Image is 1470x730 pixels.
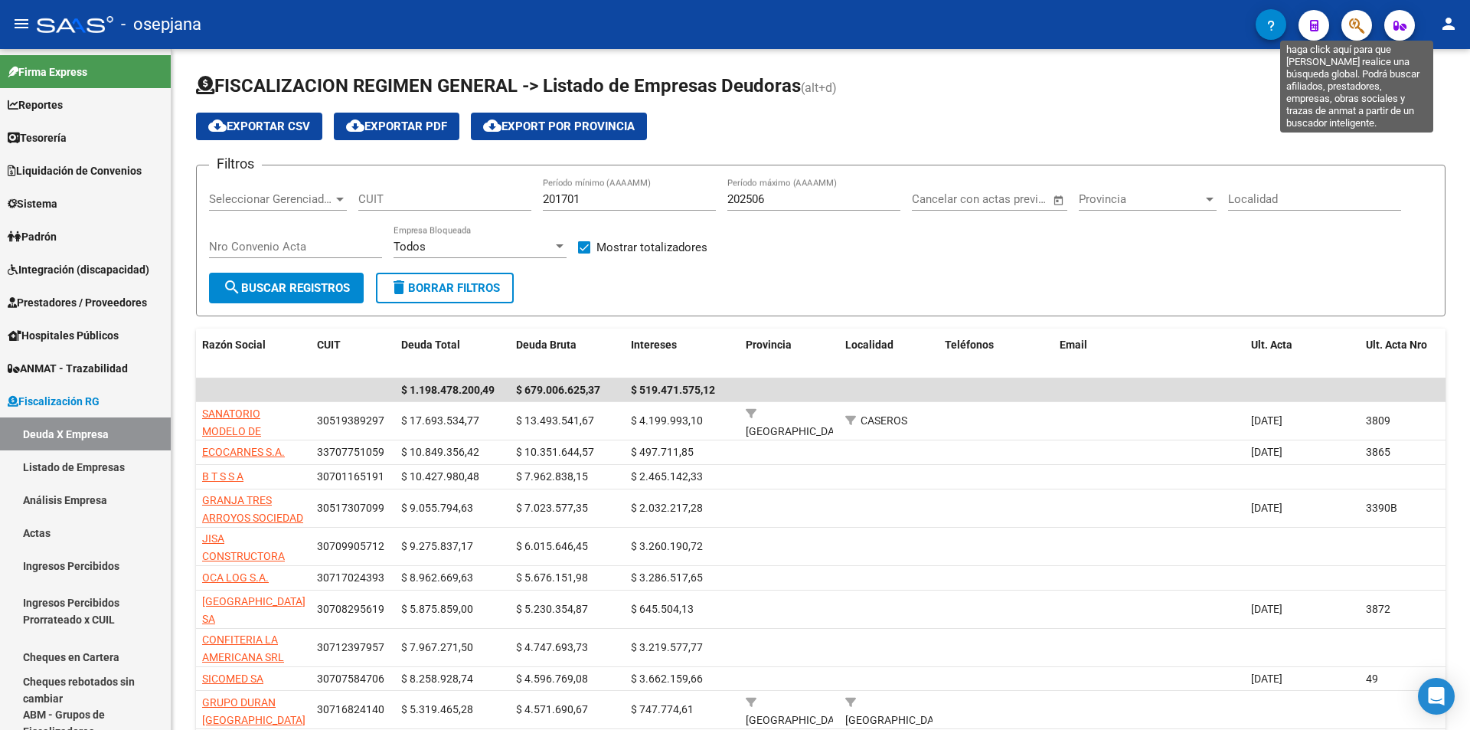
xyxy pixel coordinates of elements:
[401,339,460,351] span: Deuda Total
[1418,678,1455,715] div: Open Intercom Messenger
[346,119,447,133] span: Exportar PDF
[801,80,837,95] span: (alt+d)
[1245,329,1360,379] datatable-header-cell: Ult. Acta
[1366,673,1378,685] span: 49
[8,195,57,212] span: Sistema
[223,278,241,296] mat-icon: search
[401,384,495,396] span: $ 1.198.478.200,49
[401,673,473,685] span: $ 8.258.928,74
[208,116,227,135] mat-icon: cloud_download
[8,129,67,146] span: Tesorería
[631,384,715,396] span: $ 519.471.575,12
[631,641,703,653] span: $ 3.219.577,77
[8,97,63,113] span: Reportes
[1060,339,1087,351] span: Email
[1251,502,1282,514] span: [DATE]
[8,327,119,344] span: Hospitales Públicos
[317,470,384,483] span: 30701165191
[746,425,849,437] span: [GEOGRAPHIC_DATA]
[8,294,147,311] span: Prestadores / Proveedores
[516,540,588,552] span: $ 6.015.646,45
[631,414,703,427] span: $ 4.199.993,10
[395,329,510,379] datatable-header-cell: Deuda Total
[945,339,994,351] span: Teléfonos
[631,502,703,514] span: $ 2.032.217,28
[516,603,588,615] span: $ 5.230.354,87
[401,603,473,615] span: $ 5.875.859,00
[516,384,600,396] span: $ 679.006.625,37
[202,470,243,483] span: B T S S A
[390,281,500,295] span: Borrar Filtros
[317,703,384,715] span: 30716824140
[740,329,839,379] datatable-header-cell: Provincia
[8,393,100,410] span: Fiscalización RG
[401,502,473,514] span: $ 9.055.794,63
[202,571,269,584] span: OCA LOG S.A.
[317,603,384,615] span: 30708295619
[390,278,408,296] mat-icon: delete
[401,470,479,483] span: $ 10.427.980,48
[202,633,284,663] span: CONFITERIA LA AMERICANA SRL
[1251,414,1282,427] span: [DATE]
[1251,673,1282,685] span: [DATE]
[1366,446,1390,458] span: 3865
[202,532,301,597] span: JISA CONSTRUCTORA EMPRENDIMIENTOS INMOBILIARIOS SRL
[8,360,128,377] span: ANMAT - Trazabilidad
[516,673,588,685] span: $ 4.596.769,08
[516,339,577,351] span: Deuda Bruta
[317,571,384,584] span: 30717024393
[625,329,740,379] datatable-header-cell: Intereses
[317,339,341,351] span: CUIT
[401,446,479,458] span: $ 10.849.356,42
[334,113,459,140] button: Exportar PDF
[401,414,479,427] span: $ 17.693.534,77
[317,673,384,685] span: 30707584706
[401,571,473,584] span: $ 8.962.669,63
[401,540,473,552] span: $ 9.275.837,17
[401,703,473,715] span: $ 5.319.465,28
[516,446,594,458] span: $ 10.351.644,57
[596,238,707,257] span: Mostrar totalizadores
[202,673,263,685] span: SICOMED SA
[1366,603,1390,615] span: 3872
[1079,192,1203,206] span: Provincia
[346,116,364,135] mat-icon: cloud_download
[631,540,703,552] span: $ 3.260.190,72
[317,540,384,552] span: 30709905712
[483,119,635,133] span: Export por Provincia
[317,641,384,653] span: 30712397957
[121,8,201,41] span: - osepjana
[631,446,694,458] span: $ 497.711,85
[746,714,849,726] span: [GEOGRAPHIC_DATA]
[196,113,322,140] button: Exportar CSV
[202,595,305,625] span: [GEOGRAPHIC_DATA] SA
[8,162,142,179] span: Liquidación de Convenios
[196,329,311,379] datatable-header-cell: Razón Social
[1251,446,1282,458] span: [DATE]
[516,502,588,514] span: $ 7.023.577,35
[516,470,588,483] span: $ 7.962.838,15
[1251,603,1282,615] span: [DATE]
[8,64,87,80] span: Firma Express
[401,641,473,653] span: $ 7.967.271,50
[196,75,801,97] span: FISCALIZACION REGIMEN GENERAL -> Listado de Empresas Deudoras
[317,414,384,427] span: 30519389297
[209,192,333,206] span: Seleccionar Gerenciador
[202,339,266,351] span: Razón Social
[12,15,31,33] mat-icon: menu
[202,408,266,455] span: SANATORIO MODELO DE CASEROS S A
[317,446,384,458] span: 33707751059
[631,603,694,615] span: $ 645.504,13
[516,641,588,653] span: $ 4.747.693,73
[483,116,501,135] mat-icon: cloud_download
[839,329,939,379] datatable-header-cell: Localidad
[209,153,262,175] h3: Filtros
[631,703,694,715] span: $ 747.774,61
[516,414,594,427] span: $ 13.493.541,67
[1050,192,1067,209] button: Open calendar
[631,339,677,351] span: Intereses
[376,273,514,303] button: Borrar Filtros
[8,261,149,278] span: Integración (discapacidad)
[1366,502,1397,514] span: 3390B
[631,571,703,584] span: $ 3.286.517,65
